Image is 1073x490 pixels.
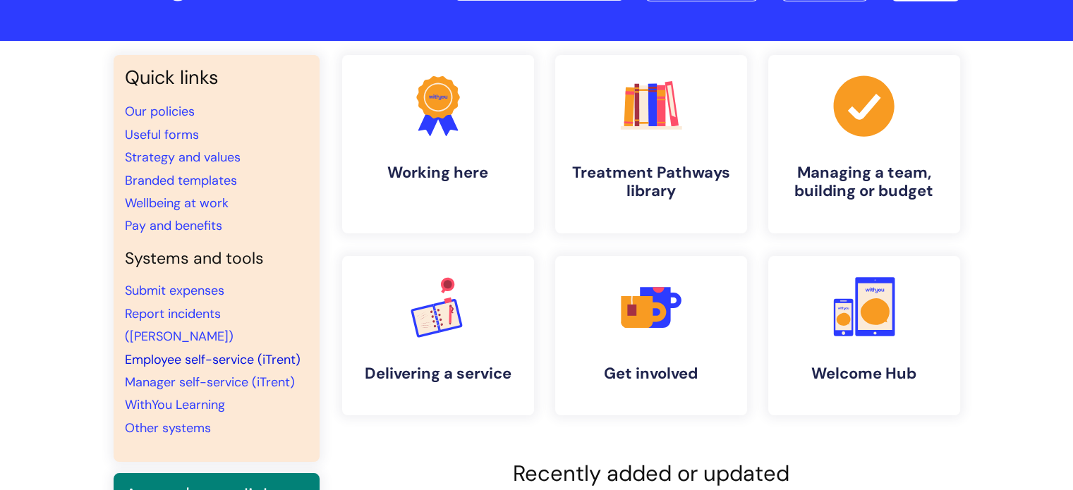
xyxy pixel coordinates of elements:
h4: Get involved [566,365,736,383]
h4: Systems and tools [125,249,308,269]
a: Other systems [125,419,211,436]
a: Working here [342,55,534,233]
a: Our policies [125,103,195,120]
a: Pay and benefits [125,217,222,234]
a: Treatment Pathways library [555,55,747,233]
a: Report incidents ([PERSON_NAME]) [125,305,234,345]
a: Strategy and values [125,149,241,166]
h4: Delivering a service [353,365,523,383]
h3: Quick links [125,66,308,89]
a: Employee self-service (iTrent) [125,351,301,368]
a: Useful forms [125,126,199,143]
a: Branded templates [125,172,237,189]
a: Get involved [555,256,747,415]
h4: Treatment Pathways library [566,164,736,201]
a: Wellbeing at work [125,195,229,212]
h4: Welcome Hub [780,365,949,383]
a: Submit expenses [125,282,224,299]
a: WithYou Learning [125,396,225,413]
h4: Working here [353,164,523,182]
h2: Recently added or updated [342,460,960,486]
h4: Managing a team, building or budget [780,164,949,201]
a: Manager self-service (iTrent) [125,374,295,391]
a: Delivering a service [342,256,534,415]
a: Managing a team, building or budget [768,55,960,233]
a: Welcome Hub [768,256,960,415]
